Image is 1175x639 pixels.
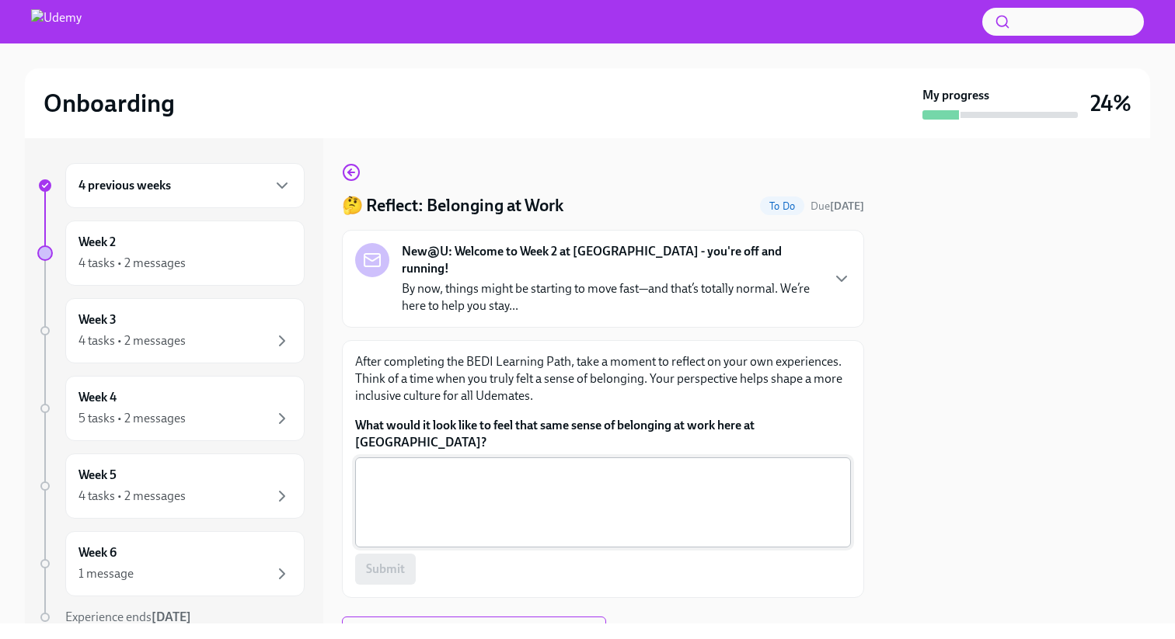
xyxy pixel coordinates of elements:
[922,87,989,104] strong: My progress
[37,221,305,286] a: Week 24 tasks • 2 messages
[78,311,117,328] h6: Week 3
[78,332,186,349] div: 4 tasks • 2 messages
[78,488,186,505] div: 4 tasks • 2 messages
[811,199,864,214] span: September 20th, 2025 12:00
[78,544,117,561] h6: Week 6
[402,280,820,314] p: By now, things might be starting to move fast—and that’s totally normal. We’re here to help you s...
[78,389,117,406] h6: Week 4
[402,243,820,277] strong: New@U: Welcome to Week 2 at [GEOGRAPHIC_DATA] - you're off and running!
[342,194,563,217] h4: 🤔 Reflect: Belonging at Work
[78,234,116,251] h6: Week 2
[44,88,175,119] h2: Onboarding
[65,609,191,624] span: Experience ends
[355,417,851,451] label: What would it look like to feel that same sense of belonging at work here at [GEOGRAPHIC_DATA]?
[78,565,134,582] div: 1 message
[37,376,305,441] a: Week 45 tasks • 2 messages
[78,255,186,272] div: 4 tasks • 2 messages
[355,353,851,405] p: After completing the BEDI Learning Path, take a moment to reflect on your own experiences. Think ...
[830,200,864,213] strong: [DATE]
[37,298,305,363] a: Week 34 tasks • 2 messages
[37,453,305,519] a: Week 54 tasks • 2 messages
[31,9,82,34] img: Udemy
[37,531,305,596] a: Week 61 message
[811,200,864,213] span: Due
[78,177,171,194] h6: 4 previous weeks
[78,410,186,427] div: 5 tasks • 2 messages
[760,200,804,212] span: To Do
[65,163,305,208] div: 4 previous weeks
[1090,89,1131,117] h3: 24%
[78,467,117,484] h6: Week 5
[152,609,191,624] strong: [DATE]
